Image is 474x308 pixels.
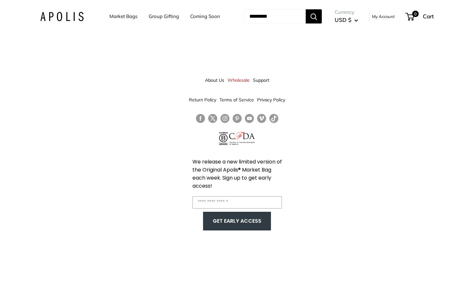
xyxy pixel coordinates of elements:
[40,12,84,21] img: Apolis
[219,132,228,145] img: Certified B Corporation
[406,11,434,22] a: 0 Cart
[209,215,265,227] button: GET EARLY ACCESS
[423,13,434,20] span: Cart
[190,12,220,21] a: Coming Soon
[412,11,419,17] span: 0
[233,114,242,123] a: Follow us on Pinterest
[192,158,282,190] span: We release a new limited version of the Original Apolis® Market Bag each week. Sign up to get ear...
[192,196,282,209] input: Enter your email
[372,13,395,20] a: My Account
[220,114,229,123] a: Follow us on Instagram
[269,114,278,123] a: Follow us on Tumblr
[257,94,285,106] a: Privacy Policy
[228,74,250,86] a: Wholesale
[189,94,216,106] a: Return Policy
[208,114,217,126] a: Follow us on Twitter
[335,8,358,17] span: Currency
[149,12,179,21] a: Group Gifting
[335,16,351,23] span: USD $
[109,12,137,21] a: Market Bags
[205,74,224,86] a: About Us
[219,94,254,106] a: Terms of Service
[253,74,269,86] a: Support
[335,15,358,25] button: USD $
[257,114,266,123] a: Follow us on Vimeo
[196,114,205,123] a: Follow us on Facebook
[245,114,254,123] a: Follow us on YouTube
[306,9,322,23] button: Search
[229,132,255,145] img: Council of Fashion Designers of America Member
[244,9,306,23] input: Search...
